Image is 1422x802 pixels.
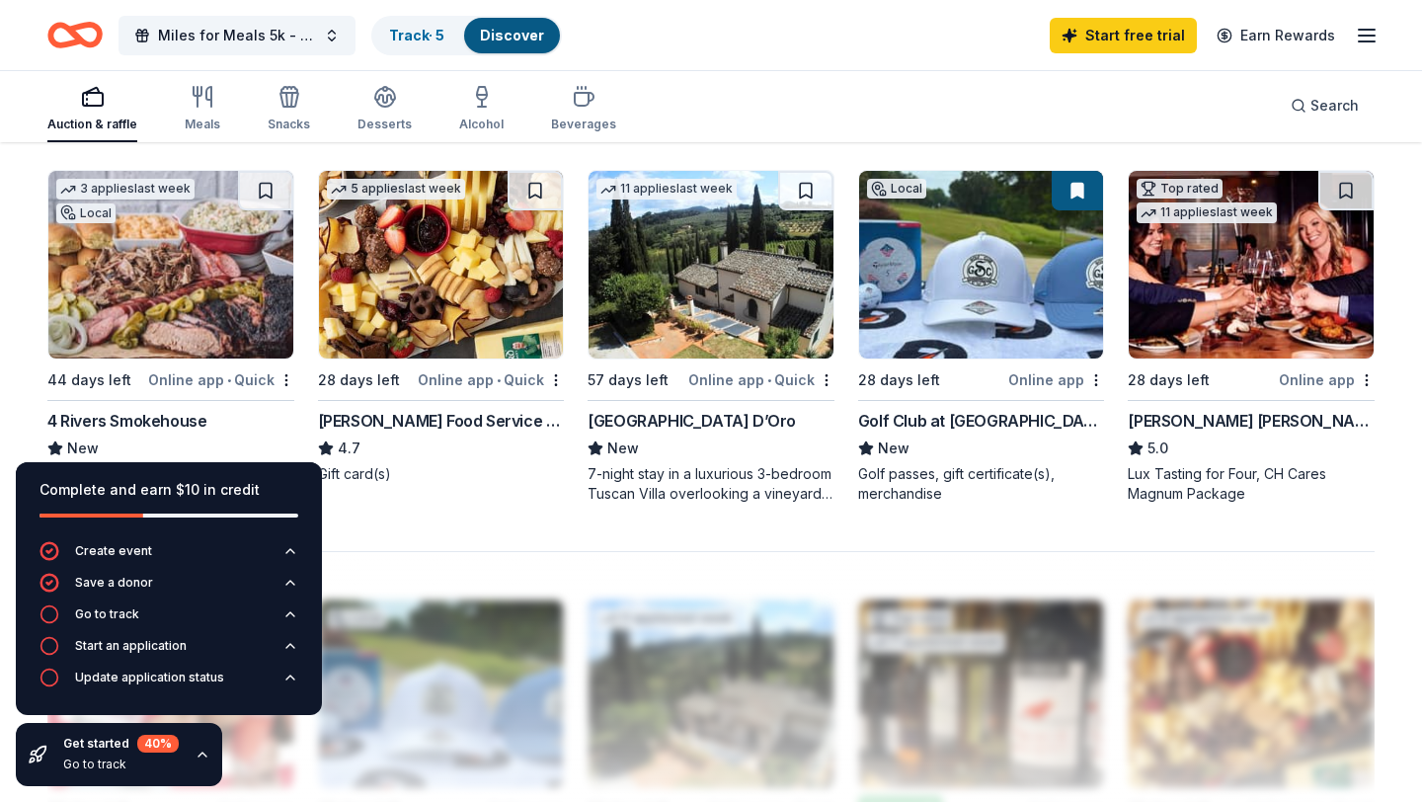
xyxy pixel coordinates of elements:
span: Miles for Meals 5k - Supporting [GEOGRAPHIC_DATA]'s Local Homeless Shelter [158,24,316,47]
div: [PERSON_NAME] [PERSON_NAME] Winery and Restaurants [1128,409,1375,433]
div: Online app Quick [418,367,564,392]
div: Top rated [1137,179,1223,199]
div: 3 applies last week [56,179,195,200]
div: Create event [75,543,152,559]
span: • [227,372,231,388]
button: Update application status [39,668,298,699]
div: Update application status [75,670,224,685]
div: 40 % [137,735,179,753]
a: Image for Golf Club at SummerbrookeLocal28 days leftOnline appGolf Club at [GEOGRAPHIC_DATA]NewGo... [858,170,1105,504]
a: Track· 5 [389,27,444,43]
div: Start an application [75,638,187,654]
div: Online app [1008,367,1104,392]
div: [PERSON_NAME] Food Service Store [318,409,565,433]
span: 4.7 [338,437,360,460]
span: New [878,437,909,460]
div: 4 Rivers Smokehouse [47,409,206,433]
a: Earn Rewards [1205,18,1347,53]
img: Image for Villa Sogni D’Oro [589,171,833,359]
div: Go to track [63,757,179,772]
a: Home [47,12,103,58]
div: Complete and earn $10 in credit [39,478,298,502]
div: 28 days left [1128,368,1210,392]
div: Get started [63,735,179,753]
div: Snacks [268,117,310,132]
img: Image for 4 Rivers Smokehouse [48,171,293,359]
div: 44 days left [47,368,131,392]
div: 11 applies last week [1137,202,1277,223]
img: Image for Gordon Food Service Store [319,171,564,359]
div: Online app Quick [148,367,294,392]
div: Desserts [357,117,412,132]
button: Beverages [551,77,616,142]
img: Image for Cooper's Hawk Winery and Restaurants [1129,171,1374,359]
button: Meals [185,77,220,142]
div: 5 applies last week [327,179,465,200]
div: Local [867,179,926,199]
div: Local [56,203,116,223]
div: 28 days left [318,368,400,392]
span: • [497,372,501,388]
div: 7-night stay in a luxurious 3-bedroom Tuscan Villa overlooking a vineyard and the ancient walled ... [588,464,834,504]
div: Lux Tasting for Four, CH Cares Magnum Package [1128,464,1375,504]
div: Save a donor [75,575,153,591]
div: 57 days left [588,368,669,392]
a: Image for Villa Sogni D’Oro11 applieslast week57 days leftOnline app•Quick[GEOGRAPHIC_DATA] D’Oro... [588,170,834,504]
span: Search [1310,94,1359,118]
div: 28 days left [858,368,940,392]
span: • [767,372,771,388]
button: Start an application [39,636,298,668]
img: Image for Golf Club at Summerbrooke [859,171,1104,359]
a: Image for Cooper's Hawk Winery and RestaurantsTop rated11 applieslast week28 days leftOnline app[... [1128,170,1375,504]
div: Meals [185,117,220,132]
a: Image for 4 Rivers Smokehouse3 applieslast weekLocal44 days leftOnline app•Quick4 Rivers Smokehou... [47,170,294,484]
div: Beverages [551,117,616,132]
div: Auction & raffle [47,117,137,132]
span: 5.0 [1147,437,1168,460]
div: Golf passes, gift certificate(s), merchandise [858,464,1105,504]
button: Go to track [39,604,298,636]
button: Desserts [357,77,412,142]
span: New [607,437,639,460]
button: Snacks [268,77,310,142]
div: 11 applies last week [596,179,737,200]
span: New [67,437,99,460]
div: Alcohol [459,117,504,132]
div: Gift card(s) [318,464,565,484]
button: Track· 5Discover [371,16,562,55]
button: Auction & raffle [47,77,137,142]
div: Go to track [75,606,139,622]
a: Discover [480,27,544,43]
button: Search [1275,86,1375,125]
div: Golf Club at [GEOGRAPHIC_DATA] [858,409,1105,433]
button: Miles for Meals 5k - Supporting [GEOGRAPHIC_DATA]'s Local Homeless Shelter [118,16,355,55]
a: Image for Gordon Food Service Store5 applieslast week28 days leftOnline app•Quick[PERSON_NAME] Fo... [318,170,565,484]
button: Create event [39,541,298,573]
button: Alcohol [459,77,504,142]
div: Online app Quick [688,367,834,392]
button: Save a donor [39,573,298,604]
a: Start free trial [1050,18,1197,53]
div: [GEOGRAPHIC_DATA] D’Oro [588,409,796,433]
div: Online app [1279,367,1375,392]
